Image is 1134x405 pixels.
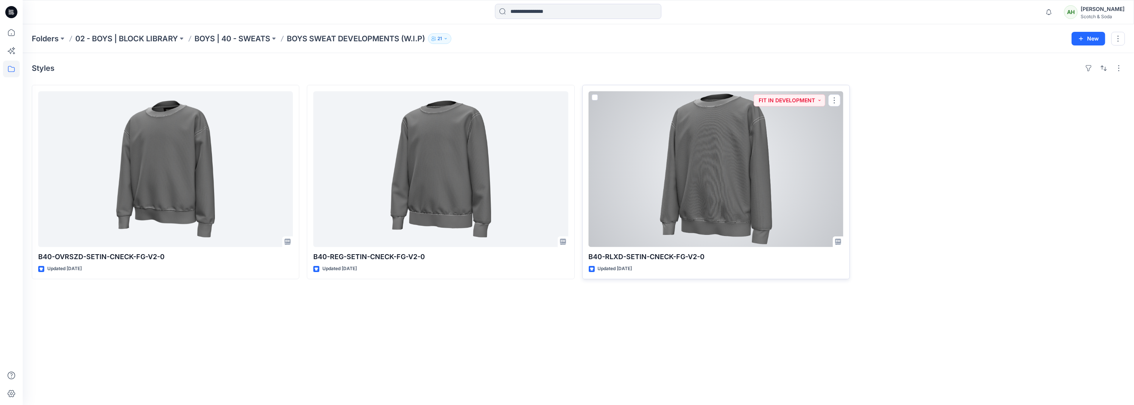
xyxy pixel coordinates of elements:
[194,33,270,44] a: BOYS | 40 - SWEATS
[287,33,425,44] p: BOYS SWEAT DEVELOPMENTS (W.I.P)
[437,34,442,43] p: 21
[322,265,357,273] p: Updated [DATE]
[1072,32,1105,45] button: New
[32,33,59,44] a: Folders
[589,91,843,247] a: B40-RLXD-SETIN-CNECK-FG-V2-0
[313,252,568,262] p: B40-REG-SETIN-CNECK-FG-V2-0
[428,33,451,44] button: 21
[1081,14,1125,19] div: Scotch & Soda
[38,91,293,247] a: B40-OVRSZD-SETIN-CNECK-FG-V2-0
[75,33,178,44] a: 02 - BOYS | BLOCK LIBRARY
[32,64,54,73] h4: Styles
[47,265,82,273] p: Updated [DATE]
[38,252,293,262] p: B40-OVRSZD-SETIN-CNECK-FG-V2-0
[1064,5,1078,19] div: AH
[598,265,632,273] p: Updated [DATE]
[1081,5,1125,14] div: [PERSON_NAME]
[589,252,843,262] p: B40-RLXD-SETIN-CNECK-FG-V2-0
[313,91,568,247] a: B40-REG-SETIN-CNECK-FG-V2-0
